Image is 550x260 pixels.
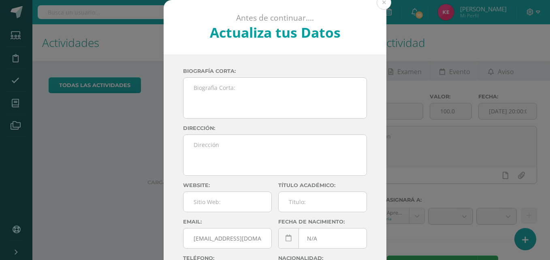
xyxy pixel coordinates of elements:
input: Fecha de Nacimiento: [279,228,367,248]
input: Correo Electronico: [183,228,271,248]
p: Antes de continuar.... [185,13,365,23]
label: Email: [183,219,272,225]
label: Fecha de nacimiento: [278,219,367,225]
label: Título académico: [278,182,367,188]
label: Biografía corta: [183,68,367,74]
label: Dirección: [183,125,367,131]
h2: Actualiza tus Datos [185,23,365,42]
label: Website: [183,182,272,188]
input: Sitio Web: [183,192,271,212]
input: Titulo: [279,192,367,212]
